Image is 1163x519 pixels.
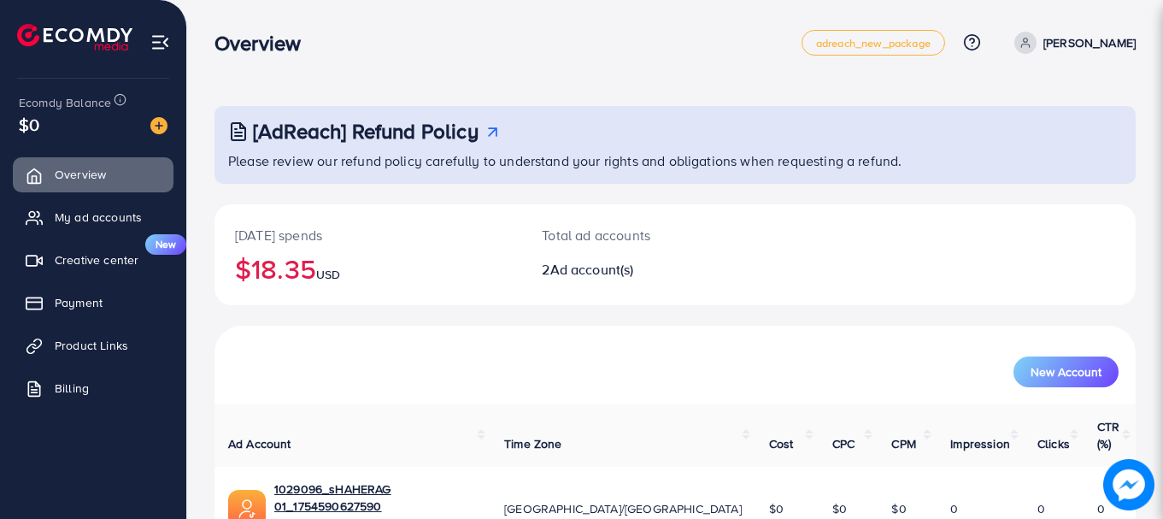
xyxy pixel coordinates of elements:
[13,286,173,320] a: Payment
[832,435,855,452] span: CPC
[55,380,89,397] span: Billing
[55,166,106,183] span: Overview
[504,435,561,452] span: Time Zone
[55,251,138,268] span: Creative center
[19,112,39,137] span: $0
[214,31,314,56] h3: Overview
[1007,32,1136,54] a: [PERSON_NAME]
[1097,418,1119,452] span: CTR (%)
[150,117,167,134] img: image
[55,209,142,226] span: My ad accounts
[1031,366,1101,378] span: New Account
[19,94,111,111] span: Ecomdy Balance
[1013,357,1119,387] button: New Account
[550,260,634,279] span: Ad account(s)
[504,500,742,517] span: [GEOGRAPHIC_DATA]/[GEOGRAPHIC_DATA]
[802,30,945,56] a: adreach_new_package
[55,337,128,354] span: Product Links
[769,500,784,517] span: $0
[891,435,915,452] span: CPM
[13,328,173,363] a: Product Links
[950,435,1010,452] span: Impression
[228,435,291,452] span: Ad Account
[1037,500,1045,517] span: 0
[17,24,132,50] img: logo
[542,225,731,245] p: Total ad accounts
[769,435,794,452] span: Cost
[13,371,173,405] a: Billing
[274,481,477,516] a: 1029096_sHAHERAG 01_1754590627590
[13,157,173,192] a: Overview
[13,243,173,277] a: Creative centerNew
[150,32,170,52] img: menu
[891,500,906,517] span: $0
[316,266,340,283] span: USD
[235,225,501,245] p: [DATE] spends
[950,500,958,517] span: 0
[55,294,103,311] span: Payment
[235,252,501,285] h2: $18.35
[542,262,731,278] h2: 2
[228,150,1125,171] p: Please review our refund policy carefully to understand your rights and obligations when requesti...
[832,500,847,517] span: $0
[1037,435,1070,452] span: Clicks
[145,234,186,255] span: New
[816,38,931,49] span: adreach_new_package
[253,119,479,144] h3: [AdReach] Refund Policy
[1103,459,1154,510] img: image
[1097,500,1105,517] span: 0
[13,200,173,234] a: My ad accounts
[1043,32,1136,53] p: [PERSON_NAME]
